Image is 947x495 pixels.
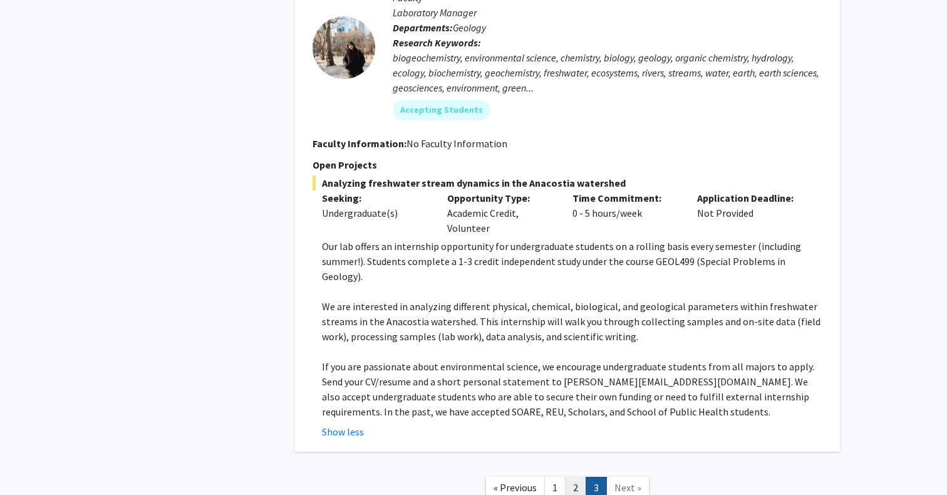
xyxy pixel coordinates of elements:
[572,190,679,206] p: Time Commitment:
[313,137,406,150] b: Faculty Information:
[447,190,554,206] p: Opportunity Type:
[313,175,822,190] span: Analyzing freshwater stream dynamics in the Anacostia watershed
[393,5,822,20] p: Laboratory Manager
[322,359,822,419] p: If you are passionate about environmental science, we encourage undergraduate students from all m...
[453,21,486,34] span: Geology
[393,36,481,49] b: Research Keywords:
[406,137,507,150] span: No Faculty Information
[322,190,428,206] p: Seeking:
[438,190,563,236] div: Academic Credit, Volunteer
[697,190,804,206] p: Application Deadline:
[393,21,453,34] b: Departments:
[614,481,641,494] span: Next »
[322,239,822,284] p: Our lab offers an internship opportunity for undergraduate students on a rolling basis every seme...
[322,424,364,439] button: Show less
[9,439,53,486] iframe: Chat
[494,481,537,494] span: « Previous
[393,100,490,120] mat-chip: Accepting Students
[688,190,813,236] div: Not Provided
[313,157,822,172] p: Open Projects
[563,190,688,236] div: 0 - 5 hours/week
[322,206,428,221] div: Undergraduate(s)
[322,299,822,344] p: We are interested in analyzing different physical, chemical, biological, and geological parameter...
[393,50,822,95] div: biogeochemistry, environmental science, chemistry, biology, geology, organic chemistry, hydrology...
